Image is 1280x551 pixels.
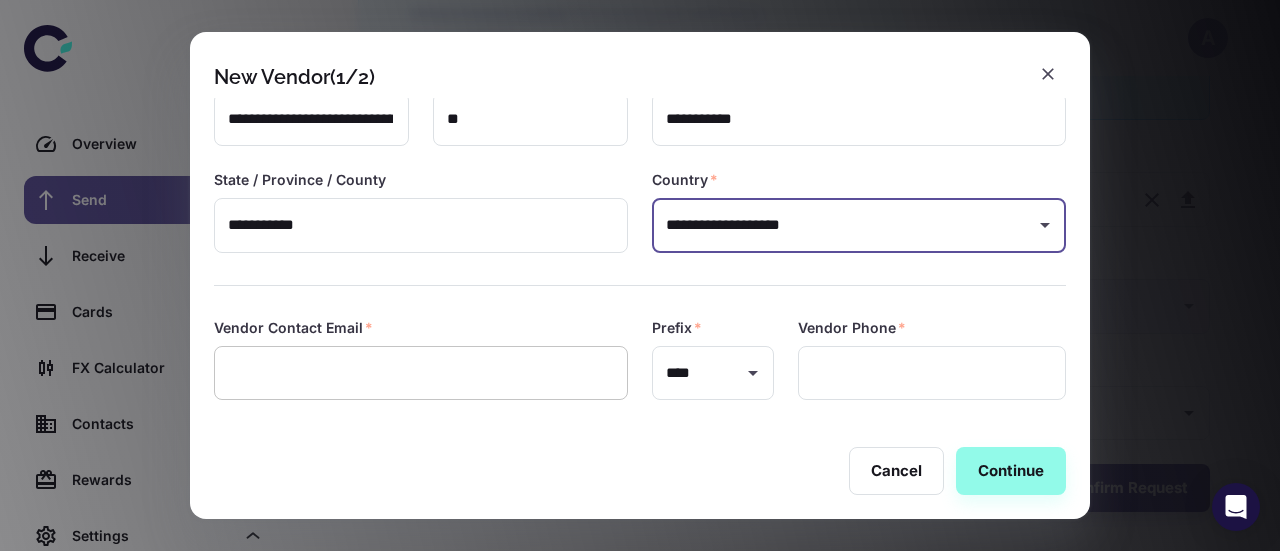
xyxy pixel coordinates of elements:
label: Vendor Phone [798,318,906,338]
div: New Vendor (1/2) [214,65,375,89]
label: Country [652,170,718,190]
label: Prefix [652,318,702,338]
button: Cancel [849,447,944,495]
div: Open Intercom Messenger [1212,483,1260,531]
button: Open [739,359,767,387]
label: State / Province / County [214,170,386,190]
label: Vendor Contact Email [214,318,373,338]
button: Open [1031,211,1059,239]
button: Continue [956,447,1066,495]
